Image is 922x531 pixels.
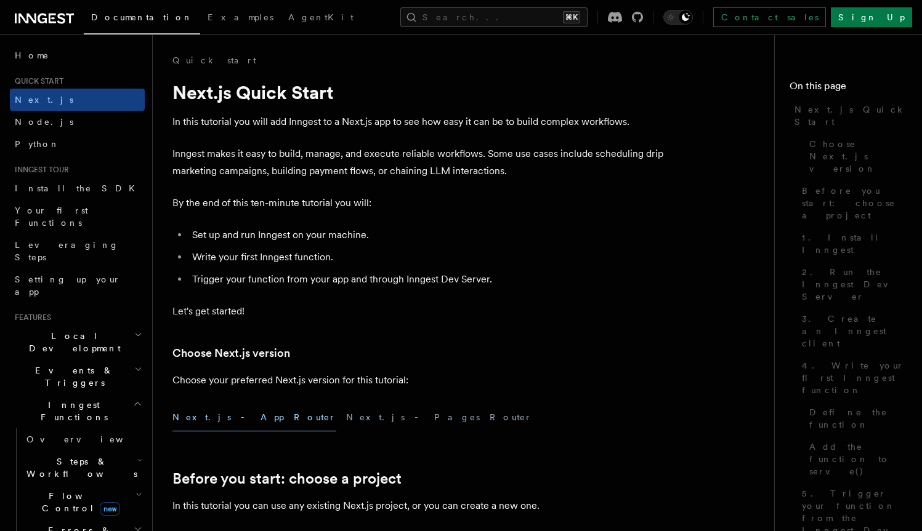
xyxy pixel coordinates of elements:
li: Trigger your function from your app and through Inngest Dev Server. [188,271,665,288]
button: Events & Triggers [10,359,145,394]
a: Leveraging Steps [10,234,145,268]
p: Inngest makes it easy to build, manage, and execute reliable workflows. Some use cases include sc... [172,145,665,180]
a: Next.js Quick Start [790,98,907,133]
p: Choose your preferred Next.js version for this tutorial: [172,372,665,389]
a: 4. Write your first Inngest function [797,354,907,401]
button: Search...⌘K [400,7,588,27]
span: Local Development [10,330,134,354]
button: Toggle dark mode [663,10,693,25]
a: Examples [200,4,281,33]
span: Add the function to serve() [809,441,907,477]
span: Documentation [91,12,193,22]
span: Before you start: choose a project [802,185,907,222]
span: 3. Create an Inngest client [802,313,907,349]
a: AgentKit [281,4,361,33]
span: Next.js [15,95,73,105]
button: Local Development [10,325,145,359]
span: Install the SDK [15,183,142,193]
span: 4. Write your first Inngest function [802,359,907,396]
a: Python [10,133,145,155]
a: Quick start [172,54,256,66]
li: Set up and run Inngest on your machine. [188,226,665,244]
p: In this tutorial you will add Inngest to a Next.js app to see how easy it can be to build complex... [172,113,665,130]
a: Before you start: choose a project [797,180,907,226]
button: Next.js - App Router [172,404,336,431]
span: Inngest Functions [10,399,133,423]
a: Overview [22,428,145,450]
li: Write your first Inngest function. [188,249,665,266]
a: Next.js [10,89,145,111]
span: Define the function [809,406,907,431]
a: Choose Next.js version [804,133,907,180]
a: Choose Next.js version [172,345,290,362]
a: Node.js [10,111,145,133]
a: Home [10,44,145,66]
a: 1. Install Inngest [797,226,907,261]
a: Documentation [84,4,200,34]
button: Flow Controlnew [22,485,145,519]
h1: Next.js Quick Start [172,81,665,103]
a: Add the function to serve() [804,436,907,482]
span: Steps & Workflows [22,455,137,480]
a: Sign Up [831,7,912,27]
a: Setting up your app [10,268,145,303]
p: In this tutorial you can use any existing Next.js project, or you can create a new one. [172,497,665,514]
span: Home [15,49,49,62]
a: Define the function [804,401,907,436]
span: AgentKit [288,12,354,22]
a: 3. Create an Inngest client [797,308,907,354]
span: Inngest tour [10,165,69,175]
span: Next.js Quick Start [795,103,907,128]
span: Your first Functions [15,206,88,228]
span: Leveraging Steps [15,240,119,262]
span: Choose Next.js version [809,138,907,175]
p: By the end of this ten-minute tutorial you will: [172,194,665,212]
h4: On this page [790,79,907,98]
span: Python [15,139,60,149]
span: 1. Install Inngest [802,231,907,256]
button: Next.js - Pages Router [346,404,532,431]
span: Examples [208,12,273,22]
span: Quick start [10,76,63,86]
a: Your first Functions [10,199,145,234]
span: new [100,502,120,516]
a: Contact sales [713,7,826,27]
a: 2. Run the Inngest Dev Server [797,261,907,308]
span: Setting up your app [15,274,121,297]
button: Steps & Workflows [22,450,145,485]
a: Install the SDK [10,177,145,199]
span: Events & Triggers [10,364,134,389]
p: Let's get started! [172,303,665,320]
a: Before you start: choose a project [172,470,402,487]
button: Inngest Functions [10,394,145,428]
span: 2. Run the Inngest Dev Server [802,266,907,303]
span: Features [10,313,51,322]
span: Flow Control [22,490,135,514]
span: Overview [26,434,153,444]
span: Node.js [15,117,73,127]
kbd: ⌘K [563,11,580,23]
